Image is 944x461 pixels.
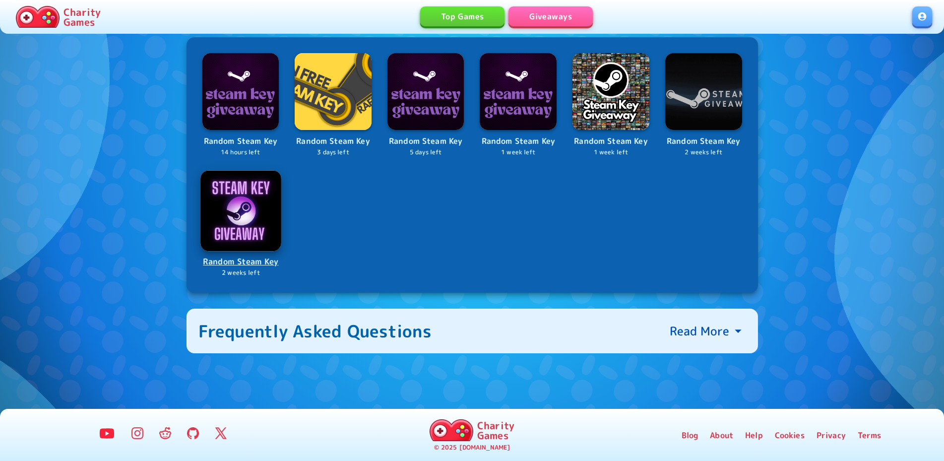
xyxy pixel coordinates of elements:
p: Random Steam Key [665,135,742,148]
a: Charity Games [12,4,105,30]
img: Logo [200,171,281,251]
a: LogoRandom Steam Key1 week left [480,53,557,157]
img: Charity.Games [430,419,473,441]
p: 2 weeks left [665,148,742,157]
p: 3 days left [295,148,372,157]
p: Charity Games [63,7,101,27]
a: Privacy [817,429,846,441]
img: Twitter Logo [215,427,227,439]
p: Random Steam Key [480,135,557,148]
a: Cookies [775,429,805,441]
a: LogoRandom Steam Key5 days left [387,53,464,157]
img: Logo [480,53,557,130]
a: LogoRandom Steam Key1 week left [572,53,649,157]
a: Help [745,429,763,441]
p: 1 week left [480,148,557,157]
button: Frequently Asked QuestionsRead More [187,309,758,353]
a: Top Games [420,6,504,26]
img: Instagram Logo [131,427,143,439]
a: Giveaways [508,6,593,26]
img: Logo [202,53,279,130]
img: Logo [295,53,372,130]
p: Random Steam Key [572,135,649,148]
div: Frequently Asked Questions [198,321,432,341]
p: Charity Games [477,420,514,440]
p: Random Steam Key [387,135,464,148]
img: Logo [572,53,649,130]
img: Reddit Logo [159,427,171,439]
a: LogoRandom Steam Key2 weeks left [201,172,280,278]
a: Terms [858,429,881,441]
p: 1 week left [572,148,649,157]
a: LogoRandom Steam Key14 hours left [202,53,279,157]
a: LogoRandom Steam Key3 days left [295,53,372,157]
img: Logo [387,53,464,130]
a: Charity Games [426,417,518,443]
a: About [710,429,733,441]
p: 14 hours left [202,148,279,157]
p: Random Steam Key [202,135,279,148]
p: 2 weeks left [201,268,280,278]
a: LogoRandom Steam Key2 weeks left [665,53,742,157]
p: 5 days left [387,148,464,157]
img: Logo [665,53,742,130]
img: GitHub Logo [187,427,199,439]
img: Charity.Games [16,6,60,28]
p: © 2025 [DOMAIN_NAME] [434,443,510,453]
a: Blog [682,429,698,441]
p: Random Steam Key [201,255,280,268]
p: Read More [670,323,729,339]
p: Random Steam Key [295,135,372,148]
